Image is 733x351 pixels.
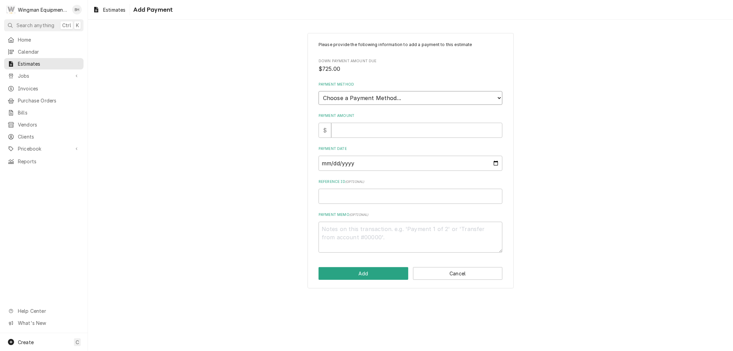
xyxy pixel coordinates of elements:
label: Payment Method [319,82,502,87]
a: Calendar [4,46,84,57]
div: Payment Amount [319,113,502,138]
button: Cancel [413,267,503,280]
div: Estimate Payment Create/Update Form [319,42,502,253]
span: Purchase Orders [18,97,80,104]
a: Home [4,34,84,45]
div: Wingman Equipment Solutions's Avatar [6,5,16,14]
a: Go to Help Center [4,305,84,317]
a: Go to Jobs [4,70,84,81]
div: $ [319,123,331,138]
span: ( optional ) [345,180,365,184]
span: C [76,339,79,346]
label: Payment Date [319,146,502,152]
span: Vendors [18,121,80,128]
div: Payment Date [319,146,502,171]
button: Add [319,267,408,280]
a: Reports [4,156,84,167]
span: ( optional ) [349,213,369,217]
span: Estimates [103,6,125,13]
span: Estimates [18,60,80,67]
p: Please provide the following information to add a payment to this estimate [319,42,502,48]
span: K [76,22,79,29]
div: Estimate Payment Create/Update [308,33,514,289]
span: Pricebook [18,145,70,152]
span: Add Payment [131,5,173,14]
span: Bills [18,109,80,116]
label: Payment Amount [319,113,502,119]
div: W [6,5,16,14]
div: Brady Hale's Avatar [72,5,82,14]
span: Help Center [18,307,79,315]
span: Down Payment Amount Due [319,65,502,73]
span: Ctrl [62,22,71,29]
span: Invoices [18,85,80,92]
span: What's New [18,319,79,327]
div: Payment Method [319,82,502,105]
div: Down Payment Amount Due [319,58,502,73]
span: Down Payment Amount Due [319,58,502,64]
input: yyyy-mm-dd [319,156,502,171]
div: BH [72,5,82,14]
a: Vendors [4,119,84,130]
a: Estimates [90,4,128,15]
label: Reference ID [319,179,502,185]
span: Create [18,339,34,345]
span: $725.00 [319,66,340,72]
a: Go to What's New [4,317,84,329]
a: Purchase Orders [4,95,84,106]
label: Payment Memo [319,212,502,218]
span: Clients [18,133,80,140]
a: Go to Pricebook [4,143,84,154]
a: Clients [4,131,84,142]
div: Reference ID [319,179,502,204]
div: Button Group Row [319,267,502,280]
span: Reports [18,158,80,165]
button: Search anythingCtrlK [4,19,84,31]
a: Invoices [4,83,84,94]
div: Payment Memo [319,212,502,253]
div: Button Group [319,267,502,280]
span: Calendar [18,48,80,55]
a: Estimates [4,58,84,69]
div: Wingman Equipment Solutions [18,6,68,13]
span: Home [18,36,80,43]
span: Search anything [16,22,54,29]
span: Jobs [18,72,70,79]
a: Bills [4,107,84,118]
